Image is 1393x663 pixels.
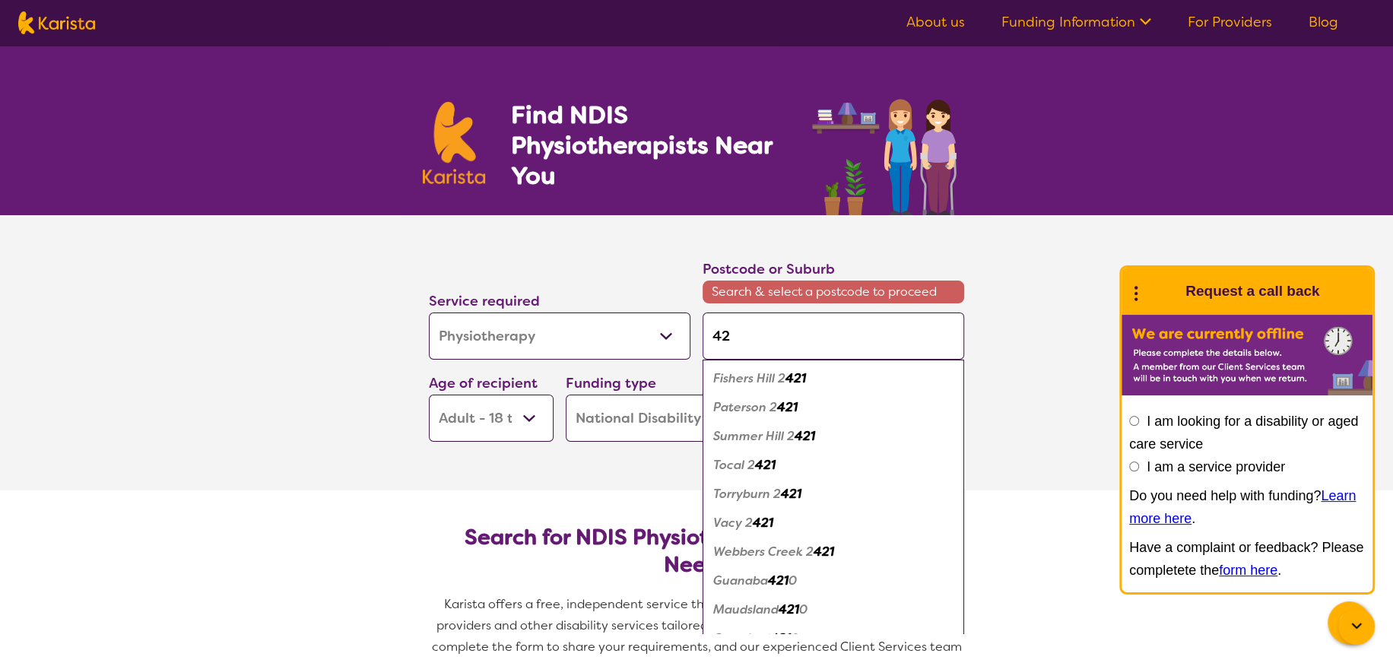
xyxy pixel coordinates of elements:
em: Tocal 2 [713,457,755,473]
p: Do you need help with funding? . [1129,484,1365,530]
img: Karista offline chat form to request call back [1122,315,1372,395]
span: Search & select a postcode to proceed [703,281,964,303]
img: physiotherapy [808,82,970,215]
p: Have a complaint or feedback? Please completete the . [1129,536,1365,582]
em: Summer Hill 2 [713,428,795,444]
img: Karista logo [18,11,95,34]
em: Maudsland [713,601,779,617]
div: Torryburn 2421 [710,480,957,509]
h1: Find NDIS Physiotherapists Near You [511,100,792,191]
em: Guanaba [713,573,768,588]
div: Guanaba 4210 [710,566,957,595]
em: 421 [753,515,773,531]
em: 421 [755,457,776,473]
em: 421 [814,544,834,560]
h1: Request a call back [1185,280,1319,303]
em: 421 [781,486,801,502]
div: Maudsland 4210 [710,595,957,624]
div: Summer Hill 2421 [710,422,957,451]
a: About us [906,13,965,31]
h2: Search for NDIS Physiotherapy by Location & Needs [441,524,952,579]
a: Funding Information [1001,13,1151,31]
em: 421 [785,370,806,386]
em: 0 [799,601,808,617]
em: Oxenford [713,630,770,646]
div: Webbers Creek 2421 [710,538,957,566]
label: I am a service provider [1147,459,1285,474]
em: Paterson 2 [713,399,777,415]
em: Torryburn 2 [713,486,781,502]
em: 421 [777,399,798,415]
div: Paterson 2421 [710,393,957,422]
em: 421 [770,630,791,646]
label: Postcode or Suburb [703,260,835,278]
label: Service required [429,292,540,310]
em: 421 [779,601,799,617]
label: Age of recipient [429,374,538,392]
a: Blog [1309,13,1338,31]
em: Fishers Hill 2 [713,370,785,386]
button: Channel Menu [1328,601,1370,644]
div: Vacy 2421 [710,509,957,538]
input: Type [703,312,964,360]
img: Karista [1146,276,1176,306]
em: 421 [795,428,815,444]
em: Webbers Creek 2 [713,544,814,560]
em: Vacy 2 [713,515,753,531]
img: Karista logo [423,102,485,184]
a: For Providers [1188,13,1272,31]
div: Tocal 2421 [710,451,957,480]
div: Oxenford 4210 [710,624,957,653]
label: I am looking for a disability or aged care service [1129,414,1358,452]
div: Fishers Hill 2421 [710,364,957,393]
a: form here [1219,563,1277,578]
em: 421 [768,573,789,588]
em: 0 [789,573,797,588]
label: Funding type [566,374,656,392]
em: 0 [791,630,799,646]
